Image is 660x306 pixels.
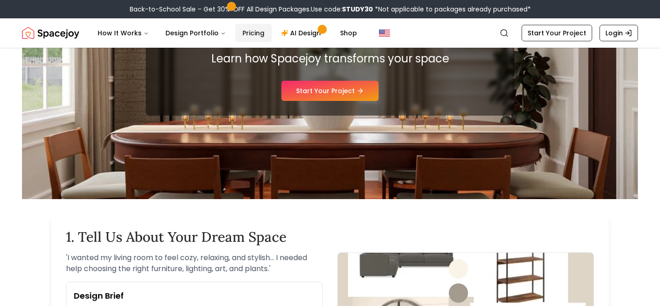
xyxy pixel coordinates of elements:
[311,5,373,14] span: Use code:
[90,24,364,42] nav: Main
[22,24,79,42] a: Spacejoy
[22,24,79,42] img: Spacejoy Logo
[599,25,638,41] a: Login
[281,81,379,101] a: Start Your Project
[379,28,390,39] img: United States
[333,24,364,42] a: Shop
[130,5,531,14] div: Back-to-School Sale – Get 30% OFF All Design Packages.
[74,289,315,302] h3: Design Brief
[22,18,638,48] nav: Global
[90,24,156,42] button: How It Works
[158,24,233,42] button: Design Portfolio
[160,51,500,66] p: Learn how Spacejoy transforms your space
[522,25,592,41] a: Start Your Project
[274,24,331,42] a: AI Design
[66,228,594,245] h2: 1. Tell Us About Your Dream Space
[342,5,373,14] b: STUDY30
[235,24,272,42] a: Pricing
[66,252,323,274] p: ' I wanted my living room to feel cozy, relaxing, and stylish... I needed help choosing the right...
[373,5,531,14] span: *Not applicable to packages already purchased*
